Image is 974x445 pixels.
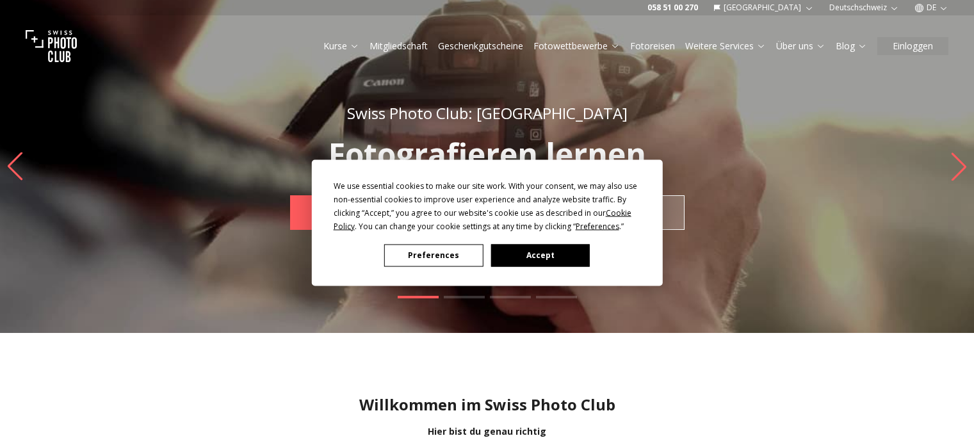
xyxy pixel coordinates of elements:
[491,244,589,266] button: Accept
[384,244,483,266] button: Preferences
[311,159,662,286] div: Cookie Consent Prompt
[334,179,641,232] div: We use essential cookies to make our site work. With your consent, we may also use non-essential ...
[576,220,619,231] span: Preferences
[334,207,631,231] span: Cookie Policy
